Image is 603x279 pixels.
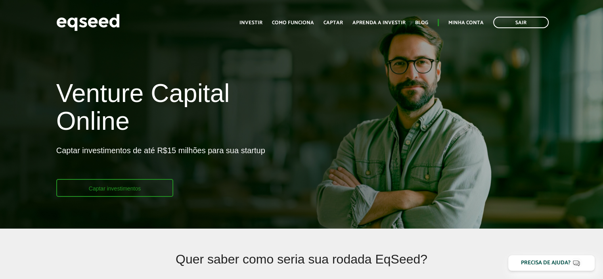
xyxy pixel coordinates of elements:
[493,17,549,28] a: Sair
[56,179,174,197] a: Captar investimentos
[56,12,120,33] img: EqSeed
[239,20,262,25] a: Investir
[324,20,343,25] a: Captar
[56,79,296,139] h1: Venture Capital Online
[415,20,428,25] a: Blog
[272,20,314,25] a: Como funciona
[56,146,265,179] p: Captar investimentos de até R$15 milhões para sua startup
[107,252,497,278] h2: Quer saber como seria sua rodada EqSeed?
[352,20,406,25] a: Aprenda a investir
[448,20,484,25] a: Minha conta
